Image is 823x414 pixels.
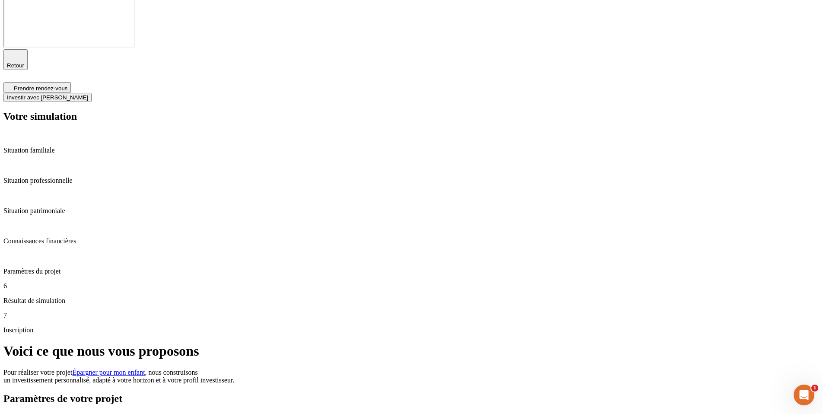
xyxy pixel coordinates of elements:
[3,393,820,404] h2: Paramètres de votre projet
[3,177,820,185] p: Situation professionnelle
[7,62,24,69] span: Retour
[3,49,28,70] button: Retour
[3,207,820,215] p: Situation patrimoniale
[73,369,145,376] a: Épargner pour mon enfant
[811,385,818,392] span: 1
[3,312,820,319] p: 7
[3,82,71,93] button: Prendre rendez-vous
[3,326,820,334] p: Inscription
[794,385,814,405] iframe: Intercom live chat
[3,297,820,305] p: Résultat de simulation
[3,146,820,154] p: Situation familiale
[3,369,73,376] span: Pour réaliser votre projet
[7,94,88,101] span: Investir avec [PERSON_NAME]
[3,343,820,359] h1: Voici ce que nous vous proposons
[3,268,820,275] p: Paramètres du projet
[145,369,198,376] span: , nous construisons
[14,85,67,92] span: Prendre rendez-vous
[3,93,92,102] button: Investir avec [PERSON_NAME]
[3,111,820,122] h2: Votre simulation
[3,237,820,245] p: Connaissances financières
[3,376,235,384] span: un investissement personnalisé, adapté à votre horizon et à votre profil investisseur.
[3,282,820,290] p: 6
